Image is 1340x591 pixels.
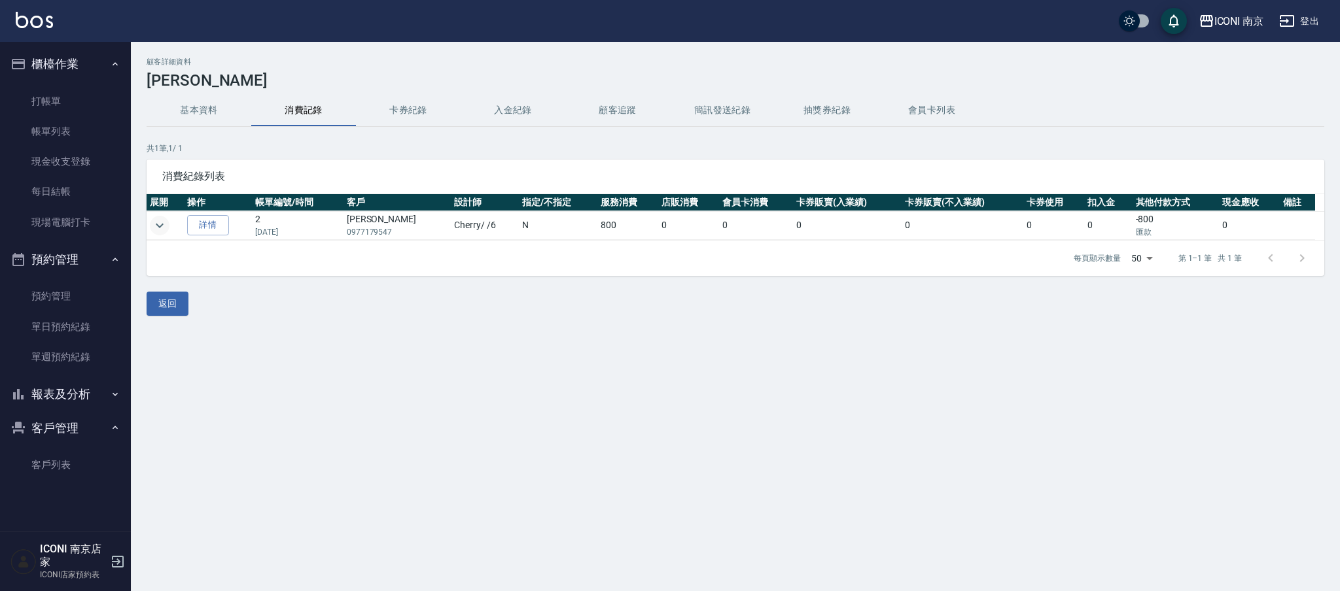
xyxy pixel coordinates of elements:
[251,95,356,126] button: 消費記錄
[5,207,126,237] a: 現場電腦打卡
[344,194,451,211] th: 客戶
[1219,211,1280,240] td: 0
[1023,211,1084,240] td: 0
[658,194,719,211] th: 店販消費
[879,95,984,126] button: 會員卡列表
[184,194,253,211] th: 操作
[1161,8,1187,34] button: save
[5,47,126,81] button: 櫃檯作業
[162,170,1309,183] span: 消費紀錄列表
[5,377,126,411] button: 報表及分析
[1084,194,1132,211] th: 扣入金
[719,211,793,240] td: 0
[461,95,565,126] button: 入金紀錄
[147,58,1324,66] h2: 顧客詳細資料
[5,86,126,116] a: 打帳單
[5,450,126,480] a: 客戶列表
[519,211,597,240] td: N
[5,342,126,372] a: 單週預約紀錄
[147,143,1324,154] p: 共 1 筆, 1 / 1
[150,216,169,235] button: expand row
[5,281,126,311] a: 預約管理
[597,211,658,240] td: 800
[1219,194,1280,211] th: 現金應收
[147,194,184,211] th: 展開
[10,549,37,575] img: Person
[1193,8,1269,35] button: ICONI 南京
[147,95,251,126] button: 基本資料
[344,211,451,240] td: [PERSON_NAME]
[252,194,344,211] th: 帳單編號/時間
[1084,211,1132,240] td: 0
[5,243,126,277] button: 預約管理
[719,194,793,211] th: 會員卡消費
[451,211,519,240] td: Cherry / /6
[40,569,107,581] p: ICONI店家預約表
[793,194,902,211] th: 卡券販賣(入業績)
[356,95,461,126] button: 卡券紀錄
[902,211,1023,240] td: 0
[5,177,126,207] a: 每日結帳
[793,211,902,240] td: 0
[902,194,1023,211] th: 卡券販賣(不入業績)
[565,95,670,126] button: 顧客追蹤
[658,211,719,240] td: 0
[1274,9,1324,33] button: 登出
[1178,252,1242,264] p: 第 1–1 筆 共 1 筆
[775,95,879,126] button: 抽獎券紀錄
[1133,211,1220,240] td: -800
[347,226,448,238] p: 0977179547
[451,194,519,211] th: 設計師
[16,12,53,28] img: Logo
[1136,226,1216,238] p: 匯款
[252,211,344,240] td: 2
[1280,194,1315,211] th: 備註
[597,194,658,211] th: 服務消費
[670,95,775,126] button: 簡訊發送紀錄
[255,226,340,238] p: [DATE]
[1214,13,1264,29] div: ICONI 南京
[147,71,1324,90] h3: [PERSON_NAME]
[5,116,126,146] a: 帳單列表
[187,215,229,235] a: 詳情
[40,543,107,569] h5: ICONI 南京店家
[519,194,597,211] th: 指定/不指定
[5,411,126,445] button: 客戶管理
[5,146,126,177] a: 現金收支登錄
[1126,241,1157,276] div: 50
[5,312,126,342] a: 單日預約紀錄
[147,292,188,316] button: 返回
[1133,194,1220,211] th: 其他付款方式
[1074,252,1121,264] p: 每頁顯示數量
[1023,194,1084,211] th: 卡券使用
